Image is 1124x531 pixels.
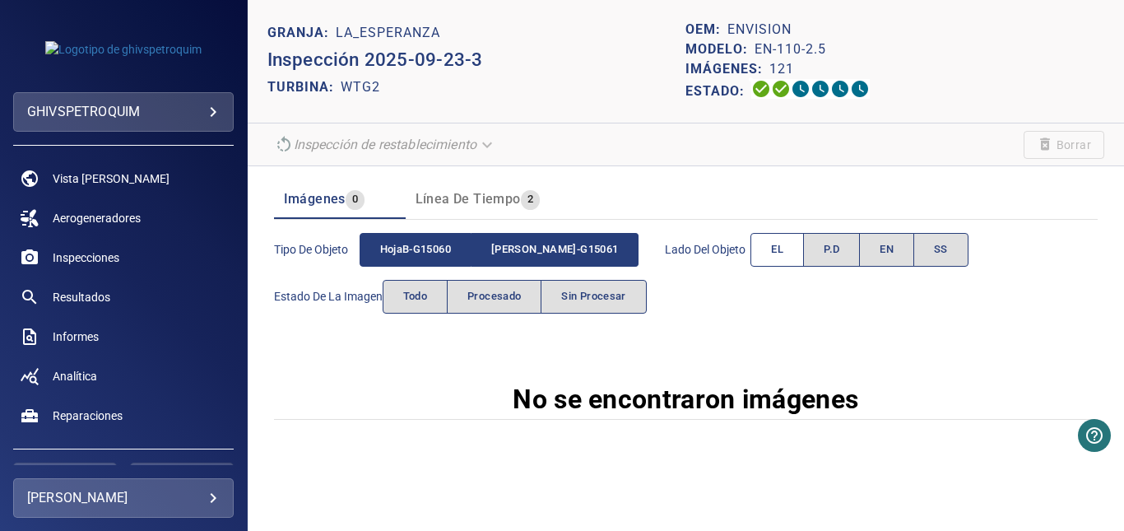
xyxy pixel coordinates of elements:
[685,20,727,40] p: OEM:
[850,79,870,99] svg: Classification 0%
[727,20,792,40] p: Envision
[13,317,234,356] a: reportes noActivo
[284,191,346,207] span: Imágenes
[824,240,839,259] span: P.D
[513,380,858,419] p: No se encontraron imágenes
[13,238,234,277] a: inspecciones noActivo
[13,396,234,436] a: reparaciones noActivo
[416,191,521,207] span: Línea de tiempo
[447,280,541,314] button: Procesado
[53,210,141,226] span: Aerogeneradores
[471,233,639,267] button: [PERSON_NAME]-G15061
[13,198,234,238] a: aerogeneradores noActive
[750,233,804,267] button: EL
[685,79,751,103] p: Estado:
[53,328,99,345] span: Informes
[13,277,234,317] a: hallazgos noActive
[383,280,448,314] button: Todo
[360,233,471,267] button: hojaB-G15060
[360,233,639,267] div: tipo de objeto
[810,79,830,99] svg: ML Processing 0%
[267,130,504,159] div: Unable to reset the inspection due to your user permissions
[751,79,771,99] svg: Uploading 100%
[267,130,504,159] div: Inspección de restablecimiento
[685,40,755,59] p: Modelo:
[53,408,123,424] span: Reparaciones
[791,79,810,99] svg: Selecting 0%
[336,23,440,43] p: La_Esperanza
[267,77,341,97] p: TURBINA:
[403,287,428,306] span: Todo
[561,287,625,306] span: Sin procesar
[45,41,202,58] img: Logotipo de ghivspetroquim
[13,356,234,396] a: analítica noActive
[685,59,769,79] p: Imágenes:
[771,79,791,99] svg: Data Formatted 100%
[341,77,380,97] p: WTG2
[383,280,647,314] div: Estado de imagen
[380,240,451,259] span: hojaB-G15060
[934,240,948,259] span: SS
[53,170,170,187] span: Vista [PERSON_NAME]
[53,289,110,305] span: Resultados
[1024,131,1104,159] span: Unable to delete the inspection due to your user permissions
[880,240,894,259] span: EN
[53,249,119,266] span: Inspecciones
[346,190,365,209] span: 0
[803,233,860,267] button: P.D
[755,40,826,59] p: EN-110-2.5
[27,99,220,125] div: GHIVSPETROQUIM
[267,46,686,74] p: Inspección 2025-09-23-3
[294,137,477,152] em: Inspección de restablecimiento
[274,288,383,305] span: Estado de la imagen
[27,485,220,511] div: [PERSON_NAME]
[750,233,968,267] div: lado del objeto
[491,240,618,259] span: [PERSON_NAME]-G15061
[541,280,646,314] button: Sin procesar
[913,233,968,267] button: SS
[13,159,234,198] a: mapa noActivo
[53,368,97,384] span: Analítica
[859,233,914,267] button: EN
[274,241,360,258] span: Tipo de objeto
[771,240,783,259] span: EL
[769,59,794,79] p: 121
[467,287,521,306] span: Procesado
[13,92,234,132] div: GHIVSPETROQUIM
[665,241,750,258] span: Lado del objeto
[267,23,336,43] p: GRANJA:
[521,190,540,209] span: 2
